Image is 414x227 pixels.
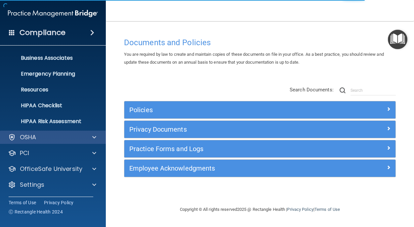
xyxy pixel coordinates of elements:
p: Emergency Planning [4,71,95,77]
a: Terms of Use [9,199,36,206]
input: Search [351,85,396,95]
p: HIPAA Checklist [4,102,95,109]
h5: Privacy Documents [129,126,323,133]
a: Privacy Documents [129,124,391,135]
button: Open Resource Center [388,30,407,49]
p: HIPAA Risk Assessment [4,118,95,125]
h5: Employee Acknowledgments [129,165,323,172]
a: PCI [8,149,96,157]
p: OfficeSafe University [20,165,82,173]
p: Settings [20,181,44,189]
a: OSHA [8,133,96,141]
h5: Policies [129,106,323,113]
p: Resources [4,86,95,93]
img: PMB logo [8,7,98,20]
h4: Compliance [20,28,65,37]
a: Terms of Use [314,207,340,212]
p: PCI [20,149,29,157]
span: Ⓒ Rectangle Health 2024 [9,209,63,215]
a: Employee Acknowledgments [129,163,391,174]
div: Copyright © All rights reserved 2025 @ Rectangle Health | | [139,199,381,220]
iframe: Drift Widget Chat Controller [300,180,406,207]
a: OfficeSafe University [8,165,96,173]
h4: Documents and Policies [124,38,396,47]
a: Privacy Policy [44,199,74,206]
span: Search Documents: [290,87,334,93]
a: Settings [8,181,96,189]
p: OSHA [20,133,36,141]
p: Business Associates [4,55,95,61]
a: Policies [129,105,391,115]
span: You are required by law to create and maintain copies of these documents on file in your office. ... [124,52,384,65]
a: Privacy Policy [287,207,313,212]
h5: Practice Forms and Logs [129,145,323,152]
img: ic-search.3b580494.png [340,87,346,93]
a: Practice Forms and Logs [129,144,391,154]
